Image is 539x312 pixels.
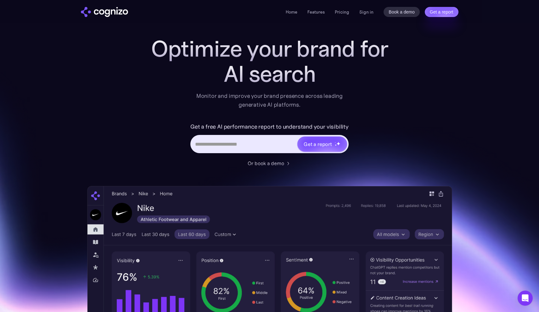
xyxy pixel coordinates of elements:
[190,122,349,156] form: Hero URL Input Form
[144,61,396,86] div: AI search
[248,159,284,167] div: Or book a demo
[286,9,297,15] a: Home
[144,36,396,61] h1: Optimize your brand for
[248,159,292,167] a: Or book a demo
[81,7,128,17] img: cognizo logo
[425,7,458,17] a: Get a report
[335,9,349,15] a: Pricing
[307,9,325,15] a: Features
[304,140,332,148] div: Get a report
[192,92,347,109] div: Monitor and improve your brand presence across leading generative AI platforms.
[81,7,128,17] a: home
[518,291,533,306] div: Open Intercom Messenger
[359,8,373,16] a: Sign in
[335,142,336,143] img: star
[384,7,420,17] a: Book a demo
[336,142,340,146] img: star
[190,122,349,132] label: Get a free AI performance report to understand your visibility
[335,144,337,146] img: star
[297,136,348,152] a: Get a reportstarstarstar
